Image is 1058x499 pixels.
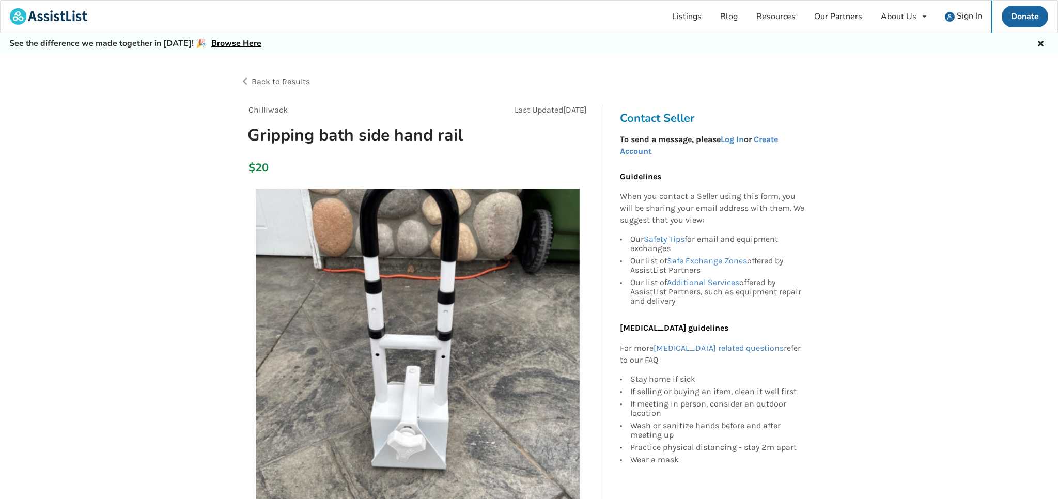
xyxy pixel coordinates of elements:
a: Log In [721,134,744,144]
p: For more refer to our FAQ [620,342,805,366]
a: Blog [711,1,747,33]
span: [DATE] [563,105,587,115]
div: About Us [881,12,916,21]
a: Safe Exchange Zones [667,256,747,266]
div: Our list of offered by AssistList Partners, such as equipment repair and delivery [630,276,805,306]
a: Safety Tips [644,234,684,244]
a: Listings [663,1,711,33]
img: user icon [945,12,955,22]
div: Our for email and equipment exchanges [630,235,805,255]
div: Stay home if sick [630,375,805,385]
a: user icon Sign In [936,1,991,33]
span: Chilliwack [248,105,288,115]
div: Wear a mask [630,454,805,464]
b: [MEDICAL_DATA] guidelines [620,323,728,333]
a: Donate [1002,6,1048,27]
span: Back to Results [252,76,310,86]
a: Our Partners [805,1,872,33]
h1: Gripping bath side hand rail [239,124,484,146]
h5: See the difference we made together in [DATE]! 🎉 [9,38,261,49]
h3: Contact Seller [620,111,810,126]
span: Last Updated [515,105,563,115]
div: Wash or sanitize hands before and after meeting up [630,419,805,441]
b: Guidelines [620,171,661,181]
div: Our list of offered by AssistList Partners [630,255,805,276]
span: Sign In [957,10,982,22]
a: Resources [747,1,805,33]
a: Browse Here [211,38,261,49]
img: assistlist-logo [10,8,87,25]
a: [MEDICAL_DATA] related questions [654,343,784,353]
a: Create Account [620,134,778,156]
div: If meeting in person, consider an outdoor location [630,398,805,419]
div: If selling or buying an item, clean it well first [630,385,805,398]
strong: To send a message, please or [620,134,778,156]
p: When you contact a Seller using this form, you will be sharing your email address with them. We s... [620,191,805,226]
a: Additional Services [667,277,739,287]
div: $20 [248,161,254,175]
div: Practice physical distancing - stay 2m apart [630,441,805,454]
